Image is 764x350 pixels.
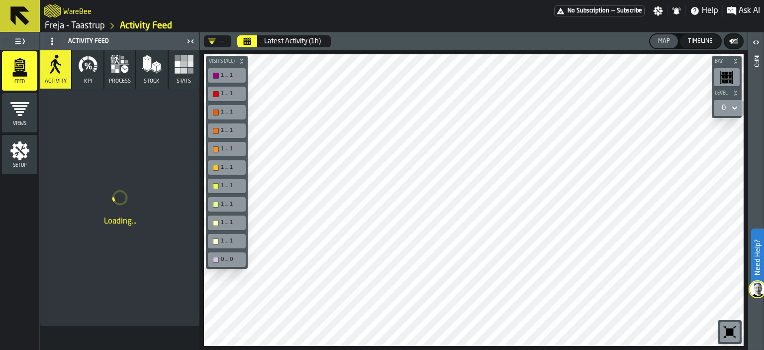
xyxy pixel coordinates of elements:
li: menu Views [2,93,37,133]
div: Timeline [684,38,717,45]
div: 1 ... 1 [210,125,244,136]
div: 1 ... 1 [210,181,244,191]
div: button-toolbar-undefined [206,140,248,158]
div: Activity Feed [42,33,184,49]
div: 0 ... 0 [221,256,243,263]
label: button-toggle-Help [686,5,722,17]
div: DropdownMenuValue- [718,102,740,114]
span: process [109,78,131,85]
div: 1 ... 1 [210,144,244,154]
div: button-toolbar-undefined [206,66,248,85]
div: 1 ... 1 [210,236,244,246]
div: 1 ... 1 [221,72,243,79]
label: button-toggle-Open [749,34,763,52]
div: 1 ... 1 [221,238,243,244]
div: 1 ... 1 [210,89,244,99]
div: 1 ... 1 [210,107,244,117]
div: button-toolbar-undefined [206,121,248,140]
a: link-to-/wh/i/36c4991f-68ef-4ca7-ab45-a2252c911eea/pricing/ [554,5,645,16]
div: Loading... [48,216,191,228]
div: button-toolbar-undefined [206,214,248,232]
div: DropdownMenuValue- [722,104,726,112]
div: button-toolbar-undefined [206,158,248,177]
label: button-toggle-Ask AI [723,5,764,17]
label: button-toggle-Settings [649,6,667,16]
span: Setup [2,163,37,168]
div: button-toolbar-undefined [206,103,248,121]
div: 1 ... 1 [210,162,244,173]
svg: Reset zoom and position [722,324,738,340]
div: 1 ... 1 [221,91,243,97]
button: button- [712,88,742,98]
div: button-toolbar-undefined [206,177,248,195]
nav: Breadcrumb [44,20,402,32]
span: KPI [84,78,92,85]
div: 1 ... 1 [221,220,243,226]
button: button- [206,56,248,66]
a: link-to-/wh/i/36c4991f-68ef-4ca7-ab45-a2252c911eea/feed/1c3b701f-6b04-4760-b41b-8b45b7e376fe [120,20,172,31]
div: 1 ... 1 [221,127,243,134]
li: menu Feed [2,51,37,91]
div: DropdownMenuValue- [204,35,231,47]
div: 1 ... 1 [210,70,244,81]
div: Latest Activity (1h) [264,37,321,45]
div: button-toolbar-undefined [206,232,248,250]
span: Visits (All) [207,59,237,64]
div: button-toolbar-undefined [206,250,248,269]
button: button-Map [650,34,678,48]
div: Info [753,52,760,348]
span: Feed [2,79,37,85]
span: Ask AI [739,5,760,17]
a: link-to-/wh/i/36c4991f-68ef-4ca7-ab45-a2252c911eea [45,20,105,31]
button: button-Timeline [680,34,721,48]
button: button- [712,56,742,66]
span: Help [702,5,718,17]
h2: Sub Title [63,6,92,16]
div: DropdownMenuValue- [208,37,223,45]
div: Map [654,38,674,45]
span: Stock [144,78,160,85]
label: button-toggle-Toggle Full Menu [2,34,37,48]
button: button- [725,34,743,48]
div: button-toolbar-undefined [206,195,248,214]
label: Need Help? [752,230,763,285]
li: menu Setup [2,135,37,175]
a: logo-header [44,2,61,20]
span: Stats [177,78,191,85]
div: 1 ... 1 [221,183,243,189]
span: Subscribe [617,7,642,14]
label: button-toggle-Close me [184,35,197,47]
button: Select date range Select date range [237,35,257,47]
div: 1 ... 1 [221,146,243,152]
div: 1 ... 1 [221,164,243,171]
span: Activity [45,78,67,85]
span: No Subscription [568,7,609,14]
div: button-toolbar-undefined [718,320,742,344]
div: 0 ... 0 [210,254,244,265]
span: Views [2,121,37,126]
span: Bay [713,59,731,64]
div: button-toolbar-undefined [206,85,248,103]
span: Level [713,91,731,96]
div: 1 ... 1 [221,201,243,208]
header: Info [748,32,764,350]
a: logo-header [206,324,262,344]
div: 1 ... 1 [221,109,243,116]
span: — [611,7,615,14]
div: Select date range [237,35,331,47]
div: Menu Subscription [554,5,645,16]
button: Select date range [258,31,327,51]
div: button-toolbar-undefined [712,66,742,88]
div: 1 ... 1 [210,199,244,210]
label: button-toggle-Notifications [668,6,685,16]
div: 1 ... 1 [210,218,244,228]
